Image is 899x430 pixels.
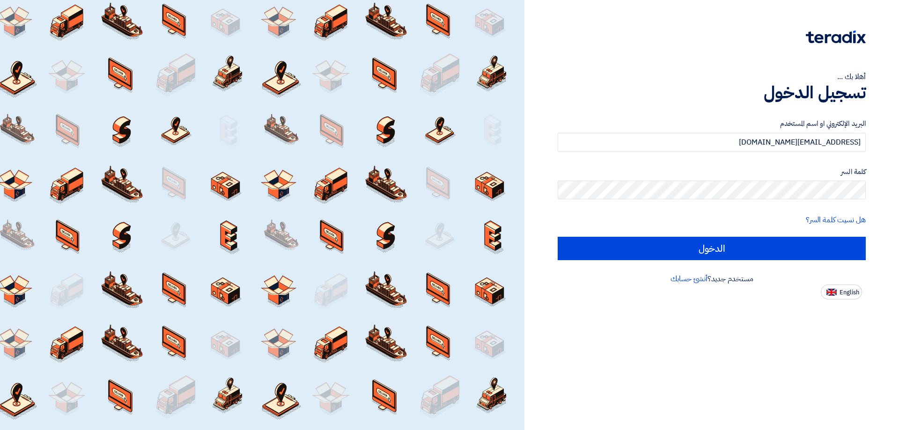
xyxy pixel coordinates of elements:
[558,273,866,284] div: مستخدم جديد؟
[558,167,866,177] label: كلمة السر
[558,237,866,260] input: الدخول
[806,30,866,44] img: Teradix logo
[558,82,866,103] h1: تسجيل الدخول
[671,273,707,284] a: أنشئ حسابك
[821,284,862,299] button: English
[806,214,866,226] a: هل نسيت كلمة السر؟
[840,289,859,296] span: English
[826,289,837,296] img: en-US.png
[558,71,866,82] div: أهلا بك ...
[558,133,866,152] input: أدخل بريد العمل الإلكتروني او اسم المستخدم الخاص بك ...
[558,118,866,129] label: البريد الإلكتروني او اسم المستخدم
